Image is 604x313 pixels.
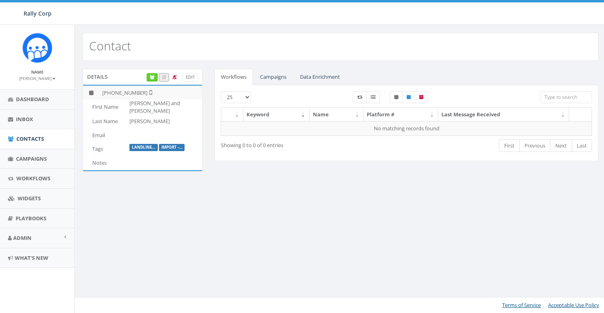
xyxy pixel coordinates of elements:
th: Last Message Received: activate to sort column ascending [438,108,569,122]
a: Workflows [215,69,253,85]
small: [PERSON_NAME] [19,76,56,81]
th: Keyword: activate to sort column ascending [243,108,310,122]
span: Workflows [16,175,50,182]
span: What's New [15,254,48,261]
a: [PERSON_NAME] [19,74,56,82]
label: Menu [366,91,380,103]
span: Admin [13,234,32,241]
label: Unpublished [390,91,403,103]
td: No matching records found [221,121,592,136]
a: Terms of Service [502,301,541,309]
td: First Name [83,100,126,114]
th: Platform #: activate to sort column ascending [364,108,438,122]
td: Tags [83,142,126,156]
label: Import - 08/11/2025 [159,144,185,151]
a: Next [550,139,572,152]
a: Enrich Contact [147,73,158,82]
a: First [499,139,520,152]
span: Contacts [16,135,44,142]
td: [PHONE_NUMBER] [99,86,202,100]
label: Workflow [353,91,367,103]
div: Showing 0 to 0 of 0 entries [221,138,368,149]
td: Email [83,128,126,142]
i: This phone number is unsubscribed and has opted-out of all texts. [89,90,93,96]
td: Notes [83,156,126,170]
label: Published [402,91,415,103]
a: Last [572,139,592,152]
input: Type to search [540,91,592,103]
span: Widgets [18,195,41,202]
div: Details [83,69,203,85]
a: Previous [519,139,550,152]
img: Icon_1.png [22,33,52,63]
h2: Contact [89,39,131,52]
td: [PERSON_NAME] and [PERSON_NAME] [126,100,202,114]
span: Rally Corp [24,10,52,17]
a: Edit [183,73,198,82]
label: landline number [129,144,158,151]
span: Dashboard [16,96,49,103]
a: Data Enrichment [294,69,346,85]
span: Campaigns [16,155,47,162]
th: Name: activate to sort column ascending [310,108,364,122]
span: Playbooks [16,215,46,222]
a: Admin opt-out override [169,73,181,82]
small: Name [31,69,44,75]
label: Archived [415,91,428,103]
a: Campaigns [254,69,293,85]
a: Acceptable Use Policy [548,301,599,309]
span: Inbox [16,116,33,123]
i: Not Validated [147,89,152,96]
td: Last Name [83,114,126,128]
th: : activate to sort column ascending [221,108,243,122]
td: [PERSON_NAME] [126,114,202,128]
span: Call this contact by routing a call through the phone number listed in your profile. [162,74,166,80]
